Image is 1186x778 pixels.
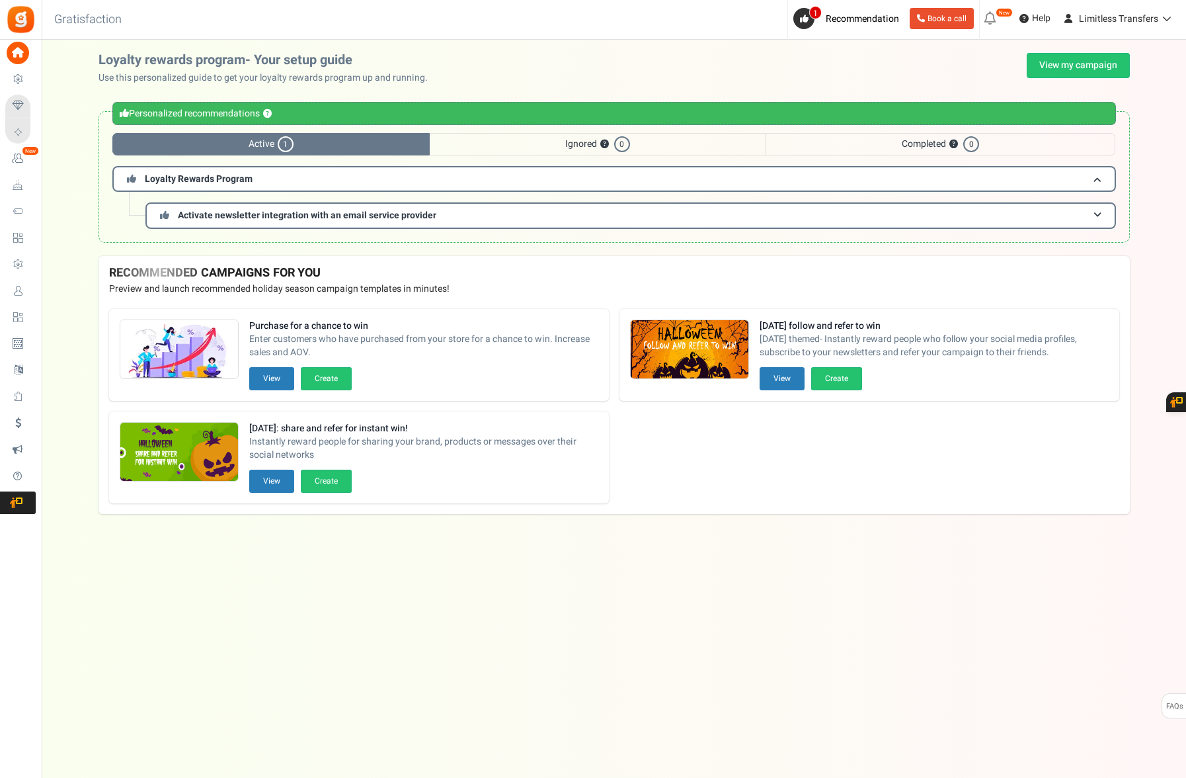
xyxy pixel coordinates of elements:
button: View [249,367,294,390]
span: Activate newsletter integration with an email service provider [178,208,436,222]
span: FAQs [1166,694,1183,719]
span: Enter customers who have purchased from your store for a chance to win. Increase sales and AOV. [249,333,598,359]
span: Active [112,133,430,155]
button: ? [600,140,609,149]
span: 1 [278,136,294,152]
h4: RECOMMENDED CAMPAIGNS FOR YOU [109,267,1119,280]
a: New [5,148,36,170]
span: 0 [614,136,630,152]
span: Completed [766,133,1115,155]
span: Loyalty Rewards Program [145,172,253,186]
span: [DATE] themed- Instantly reward people who follow your social media profiles, subscribe to your n... [760,333,1109,359]
img: Recommended Campaigns [120,320,238,380]
a: View my campaign [1027,53,1130,78]
strong: [DATE]: share and refer for instant win! [249,422,598,435]
span: 0 [963,136,979,152]
button: Create [301,367,352,390]
div: Personalized recommendations [112,102,1116,125]
p: Preview and launch recommended holiday season campaign templates in minutes! [109,282,1119,296]
a: Help [1014,8,1056,29]
em: New [996,8,1013,17]
span: Help [1029,12,1050,25]
strong: Purchase for a chance to win [249,320,598,333]
button: View [760,367,805,390]
em: New [22,146,39,155]
strong: [DATE] follow and refer to win [760,320,1109,333]
button: View [249,470,294,493]
button: ? [949,140,958,149]
span: Recommendation [826,12,899,26]
img: Gratisfaction [6,5,36,34]
span: Instantly reward people for sharing your brand, products or messages over their social networks [249,435,598,462]
span: 1 [809,6,822,19]
span: Limitless Transfers [1079,12,1158,26]
h2: Loyalty rewards program- Your setup guide [99,53,438,67]
button: ? [263,110,272,118]
img: Recommended Campaigns [631,320,748,380]
h3: Gratisfaction [40,7,136,33]
button: Create [811,367,862,390]
span: Ignored [430,133,766,155]
button: Create [301,470,352,493]
img: Recommended Campaigns [120,423,238,482]
a: Book a call [910,8,974,29]
p: Use this personalized guide to get your loyalty rewards program up and running. [99,71,438,85]
a: 1 Recommendation [793,8,904,29]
